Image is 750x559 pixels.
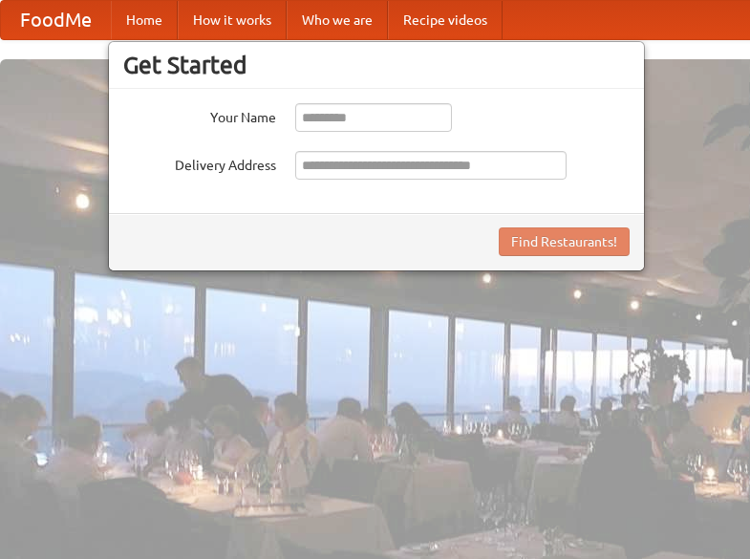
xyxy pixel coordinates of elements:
[499,227,630,256] button: Find Restaurants!
[388,1,503,39] a: Recipe videos
[1,1,111,39] a: FoodMe
[123,103,276,127] label: Your Name
[123,51,630,79] h3: Get Started
[178,1,287,39] a: How it works
[123,151,276,175] label: Delivery Address
[111,1,178,39] a: Home
[287,1,388,39] a: Who we are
